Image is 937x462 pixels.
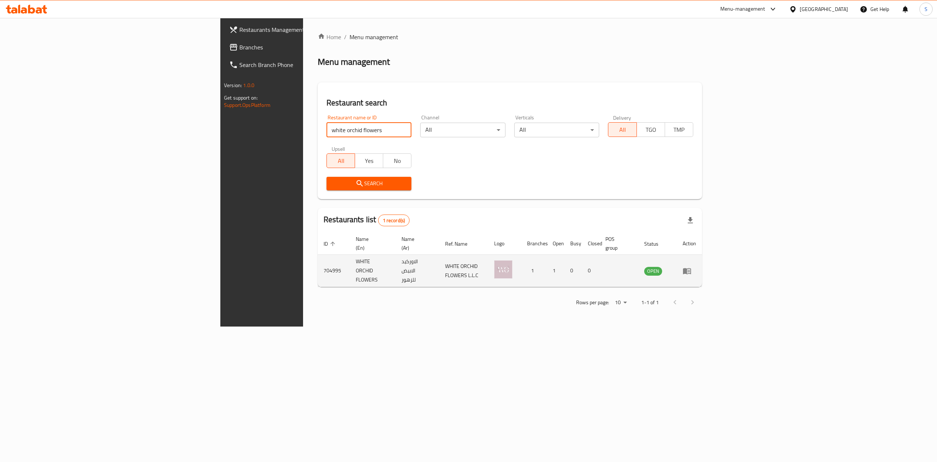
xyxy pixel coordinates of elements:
[547,232,564,255] th: Open
[326,123,411,137] input: Search for restaurant name or ID..
[326,177,411,190] button: Search
[223,56,377,74] a: Search Branch Phone
[611,124,634,135] span: All
[355,153,383,168] button: Yes
[637,122,665,137] button: TGO
[332,146,345,151] label: Upsell
[514,123,599,137] div: All
[223,21,377,38] a: Restaurants Management
[800,5,848,13] div: [GEOGRAPHIC_DATA]
[644,267,662,275] span: OPEN
[582,255,600,287] td: 0
[324,214,410,226] h2: Restaurants list
[576,298,609,307] p: Rows per page:
[239,60,371,69] span: Search Branch Phone
[224,100,270,110] a: Support.OpsPlatform
[378,215,410,226] div: Total records count
[612,297,630,308] div: Rows per page:
[223,38,377,56] a: Branches
[925,5,927,13] span: S
[488,232,521,255] th: Logo
[396,255,439,287] td: الاوركيد الابيض للزهور
[356,235,387,252] span: Name (En)
[644,239,668,248] span: Status
[564,255,582,287] td: 0
[613,115,631,120] label: Delivery
[682,212,699,229] div: Export file
[224,81,242,90] span: Version:
[330,156,352,166] span: All
[677,232,702,255] th: Action
[386,156,408,166] span: No
[605,235,630,252] span: POS group
[318,232,702,287] table: enhanced table
[224,93,258,103] span: Get support on:
[378,217,410,224] span: 1 record(s)
[641,298,659,307] p: 1-1 of 1
[644,267,662,276] div: OPEN
[420,123,505,137] div: All
[239,25,371,34] span: Restaurants Management
[668,124,690,135] span: TMP
[326,153,355,168] button: All
[243,81,254,90] span: 1.0.0
[239,43,371,52] span: Branches
[582,232,600,255] th: Closed
[521,232,547,255] th: Branches
[439,255,488,287] td: WHITE ORCHID FLOWERS L.L.C
[326,97,693,108] h2: Restaurant search
[720,5,765,14] div: Menu-management
[521,255,547,287] td: 1
[383,153,411,168] button: No
[445,239,477,248] span: Ref. Name
[324,239,337,248] span: ID
[665,122,693,137] button: TMP
[318,33,702,41] nav: breadcrumb
[358,156,380,166] span: Yes
[608,122,637,137] button: All
[494,260,512,279] img: WHITE ORCHID FLOWERS
[564,232,582,255] th: Busy
[332,179,406,188] span: Search
[547,255,564,287] td: 1
[640,124,662,135] span: TGO
[402,235,430,252] span: Name (Ar)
